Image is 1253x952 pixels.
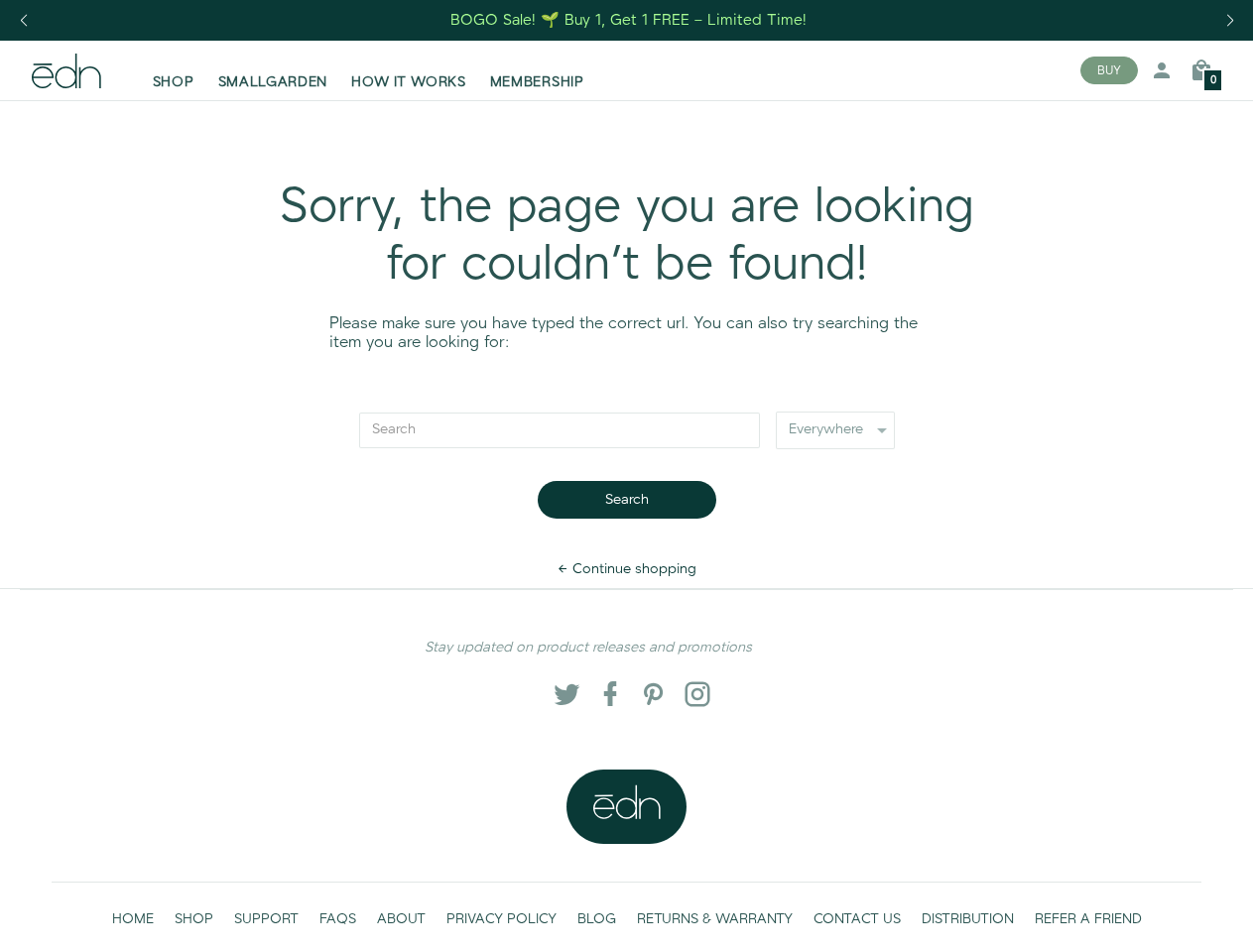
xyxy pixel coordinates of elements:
a: BLOG [566,898,626,939]
a: Continue shopping [541,550,712,588]
a: DISTRIBUTION [911,898,1024,939]
span: 0 [1210,75,1216,86]
span: HOME [112,909,154,929]
span: HOW IT WORKS [351,72,465,92]
div: Sorry, the page you are looking for couldn't be found! [270,179,984,294]
span: SUPPORT [234,909,299,929]
a: BOGO Sale! 🌱 Buy 1, Get 1 FREE – Limited Time! [448,5,809,36]
span: SHOP [153,72,194,92]
a: MEMBERSHIP [478,49,596,92]
span: SMALLGARDEN [218,72,328,92]
p: Please make sure you have typed the correct url. You can also try searching the item you are look... [329,314,925,352]
a: PRIVACY POLICY [436,898,566,939]
div: BOGO Sale! 🌱 Buy 1, Get 1 FREE – Limited Time! [450,10,807,31]
span: Continue shopping [572,559,696,579]
span: DISTRIBUTION [922,909,1014,929]
button: Search [538,481,716,519]
a: CONTACT US [803,898,911,939]
a: FAQS [309,898,366,939]
a: SUPPORT [223,898,309,939]
a: SHOP [164,898,223,939]
a: SMALLGARDEN [206,49,340,92]
span: SHOP [175,909,213,929]
span: REFER A FRIEND [1035,909,1142,929]
a: SHOP [141,49,206,92]
a: ABOUT [366,898,436,939]
span: PRIVACY POLICY [446,909,557,929]
span: MEMBERSHIP [490,72,584,92]
span: FAQS [319,909,356,929]
a: RETURNS & WARRANTY [626,898,803,939]
span: RETURNS & WARRANTY [637,909,793,929]
span: BLOG [577,909,616,929]
input: Search [359,413,760,448]
span: CONTACT US [814,909,901,929]
a: HOME [101,898,164,939]
a: REFER A FRIEND [1024,898,1152,939]
span: ABOUT [377,909,426,929]
a: HOW IT WORKS [339,49,477,92]
button: BUY [1080,57,1138,84]
em: Stay updated on product releases and promotions [425,638,752,657]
